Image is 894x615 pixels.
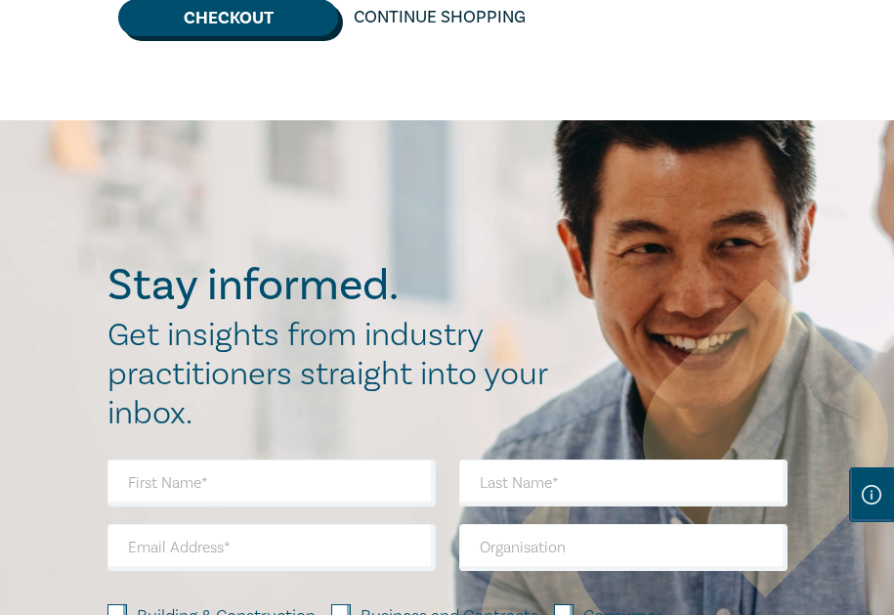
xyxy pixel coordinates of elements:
input: Email Address* [107,524,436,571]
h2: Get insights from industry practitioners straight into your inbox. [107,316,569,433]
input: Last Name* [459,460,788,506]
img: Information Icon [862,485,881,505]
h2: Stay informed. [107,260,569,311]
input: First Name* [107,460,436,506]
input: Organisation [459,524,788,571]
